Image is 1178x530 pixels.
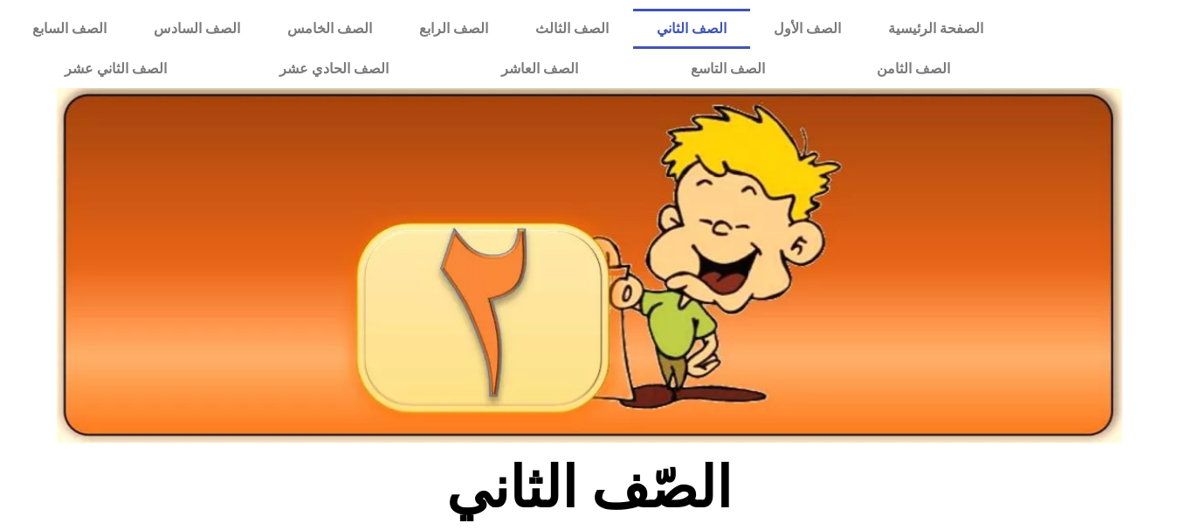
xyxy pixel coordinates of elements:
a: الصف التاسع [634,49,821,89]
a: الصفحة الرئيسية [865,9,1007,49]
a: الصف السابع [9,9,130,49]
h2: الصّف الثاني [300,454,878,522]
a: الصف الثامن [821,49,1007,89]
a: الصف الأول [750,9,865,49]
a: الصف الحادي عشر [224,49,445,89]
a: الصف الثاني [633,9,750,49]
a: الصف السادس [130,9,264,49]
a: الصف الخامس [264,9,396,49]
a: الصف الثالث [512,9,632,49]
a: الصف الثاني عشر [9,49,224,89]
a: الصف الرابع [396,9,512,49]
a: الصف العاشر [445,49,635,89]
